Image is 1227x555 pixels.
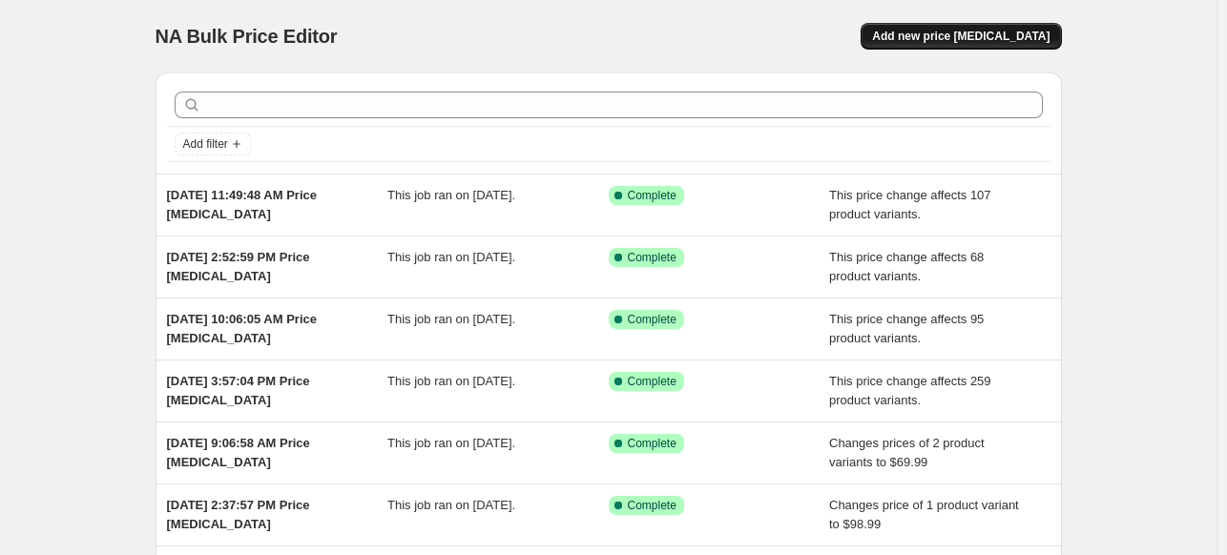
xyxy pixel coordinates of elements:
[387,188,515,202] span: This job ran on [DATE].
[167,250,310,283] span: [DATE] 2:52:59 PM Price [MEDICAL_DATA]
[829,312,984,345] span: This price change affects 95 product variants.
[167,312,318,345] span: [DATE] 10:06:05 AM Price [MEDICAL_DATA]
[387,312,515,326] span: This job ran on [DATE].
[829,188,991,221] span: This price change affects 107 product variants.
[829,374,991,407] span: This price change affects 259 product variants.
[829,436,985,469] span: Changes prices of 2 product variants to $69.99
[628,188,676,203] span: Complete
[628,250,676,265] span: Complete
[167,188,318,221] span: [DATE] 11:49:48 AM Price [MEDICAL_DATA]
[167,374,310,407] span: [DATE] 3:57:04 PM Price [MEDICAL_DATA]
[829,250,984,283] span: This price change affects 68 product variants.
[175,133,251,155] button: Add filter
[628,374,676,389] span: Complete
[387,436,515,450] span: This job ran on [DATE].
[387,250,515,264] span: This job ran on [DATE].
[156,26,338,47] span: NA Bulk Price Editor
[872,29,1050,44] span: Add new price [MEDICAL_DATA]
[628,498,676,513] span: Complete
[861,23,1061,50] button: Add new price [MEDICAL_DATA]
[167,498,310,531] span: [DATE] 2:37:57 PM Price [MEDICAL_DATA]
[628,436,676,451] span: Complete
[829,498,1019,531] span: Changes price of 1 product variant to $98.99
[167,436,310,469] span: [DATE] 9:06:58 AM Price [MEDICAL_DATA]
[387,374,515,388] span: This job ran on [DATE].
[183,136,228,152] span: Add filter
[387,498,515,512] span: This job ran on [DATE].
[628,312,676,327] span: Complete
